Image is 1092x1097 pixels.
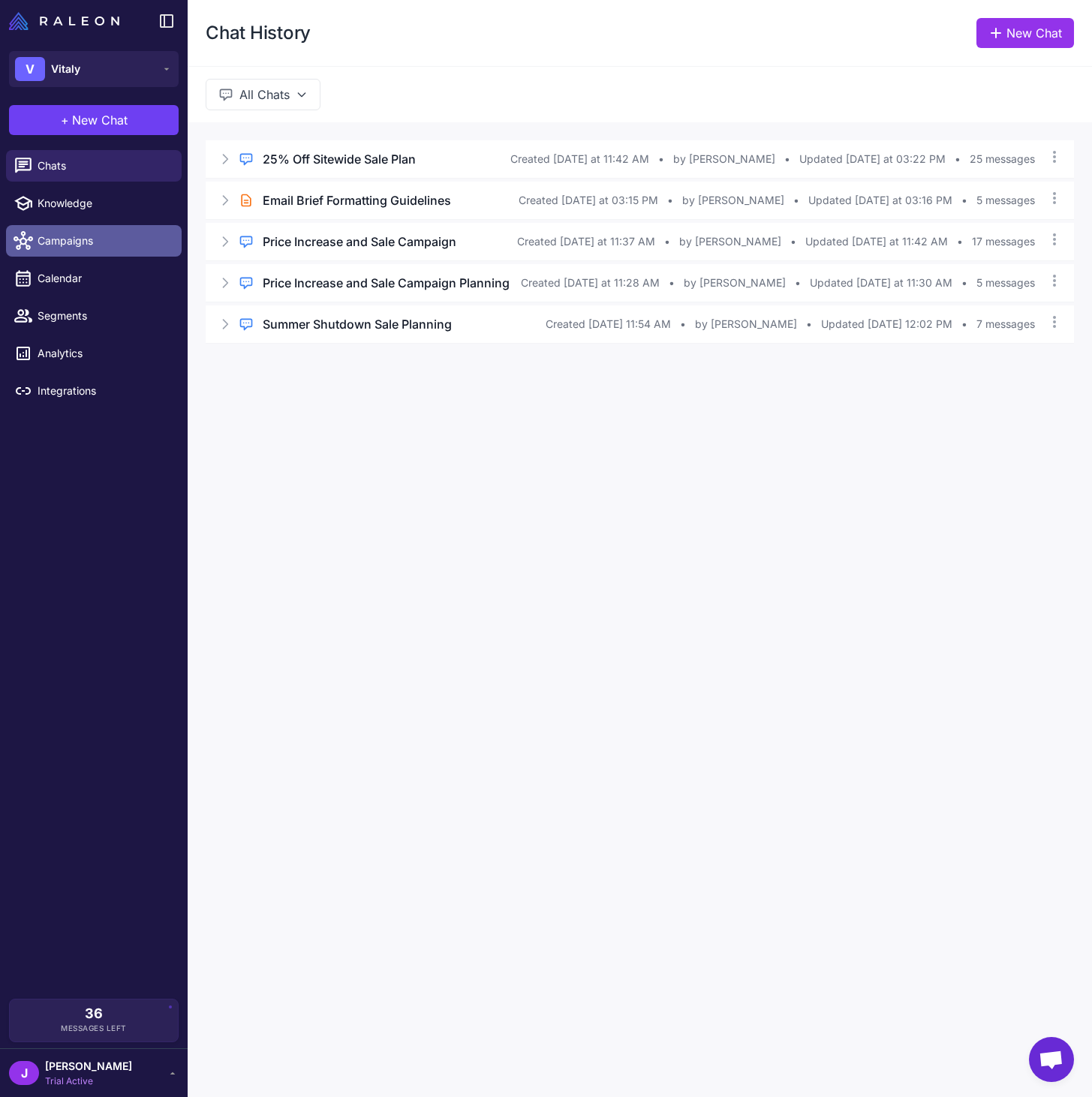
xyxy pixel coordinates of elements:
span: Updated [DATE] at 11:42 AM [805,233,948,250]
span: 36 [85,1007,103,1020]
span: Created [DATE] 11:54 AM [546,316,671,332]
span: Integrations [38,383,170,399]
span: New Chat [72,111,128,129]
span: • [658,151,664,167]
span: Chats [38,158,170,174]
h3: 25% Off Sitewide Sale Plan [263,150,416,168]
span: [PERSON_NAME] [45,1058,132,1074]
span: Created [DATE] at 03:15 PM [519,192,658,209]
span: • [795,275,801,291]
span: • [957,233,963,250]
h3: Email Brief Formatting Guidelines [263,191,451,209]
a: Knowledge [6,188,182,219]
span: Vitaly [51,61,80,77]
a: Analytics [6,338,182,369]
span: Trial Active [45,1074,132,1088]
span: by [PERSON_NAME] [695,316,797,332]
a: Chats [6,150,182,182]
span: Analytics [38,345,170,362]
a: Calendar [6,263,182,294]
a: Integrations [6,375,182,407]
span: • [667,192,673,209]
img: Raleon Logo [9,12,119,30]
span: Updated [DATE] at 03:16 PM [808,192,952,209]
button: +New Chat [9,105,179,135]
span: Updated [DATE] at 03:22 PM [799,151,946,167]
h3: Price Increase and Sale Campaign Planning [263,274,510,292]
span: 7 messages [976,316,1035,332]
span: 25 messages [970,151,1035,167]
a: Segments [6,300,182,332]
span: • [664,233,670,250]
span: Campaigns [38,233,170,249]
span: Messages Left [61,1023,127,1034]
span: Updated [DATE] 12:02 PM [821,316,952,332]
div: V [15,57,45,81]
span: • [669,275,675,291]
a: New Chat [976,18,1074,48]
span: 5 messages [976,275,1035,291]
span: by [PERSON_NAME] [682,192,784,209]
span: Knowledge [38,195,170,212]
span: • [806,316,812,332]
span: • [680,316,686,332]
span: • [793,192,799,209]
div: J [9,1061,39,1085]
span: by [PERSON_NAME] [673,151,775,167]
span: Created [DATE] at 11:42 AM [510,151,649,167]
span: • [955,151,961,167]
a: Campaigns [6,225,182,257]
button: All Chats [206,79,320,110]
span: Segments [38,308,170,324]
h3: Summer Shutdown Sale Planning [263,315,452,333]
h3: Price Increase and Sale Campaign [263,233,456,251]
span: + [61,111,69,129]
span: 5 messages [976,192,1035,209]
a: Open chat [1029,1037,1074,1082]
span: by [PERSON_NAME] [684,275,786,291]
span: • [784,151,790,167]
span: Created [DATE] at 11:37 AM [517,233,655,250]
span: Created [DATE] at 11:28 AM [521,275,660,291]
span: Calendar [38,270,170,287]
span: • [961,192,967,209]
span: 17 messages [972,233,1035,250]
span: • [961,316,967,332]
span: by [PERSON_NAME] [679,233,781,250]
span: • [790,233,796,250]
span: • [961,275,967,291]
button: VVitaly [9,51,179,87]
h1: Chat History [206,21,311,45]
span: Updated [DATE] at 11:30 AM [810,275,952,291]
